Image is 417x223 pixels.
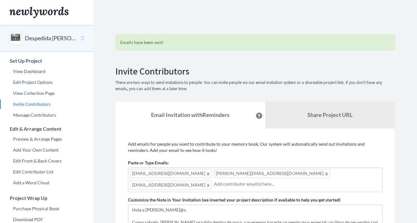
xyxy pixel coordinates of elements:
[0,195,93,201] h3: Project Wrap Up
[128,141,382,153] p: Add emails for people you want to contribute to your memory book. Our system will automatically s...
[130,181,212,190] span: [EMAIL_ADDRESS][DOMAIN_NAME]
[128,160,169,166] label: Paste or Type Emails:
[115,34,395,51] div: Emails have been sent!
[128,197,340,203] label: Customize the Note in Your Invitation (we inserted your project description if available to help ...
[151,111,230,118] strong: Email Invitation with Reminders
[0,126,93,132] h3: Edit & Arrange Content
[214,169,330,178] span: [PERSON_NAME][EMAIL_ADDRESS][DOMAIN_NAME]
[214,181,380,187] input: Add contributor email(s) here...
[115,80,395,92] p: There are two ways to send invitations to people. You can invite people via our email invitation ...
[115,66,395,76] h2: Invite Contributors
[307,111,353,118] b: Share Project URL
[9,7,69,18] img: Newlywords logo
[130,169,212,178] span: [EMAIL_ADDRESS][DOMAIN_NAME]
[368,204,411,220] iframe: Opens a widget where you can chat to one of our agents
[25,34,75,42] button: Despedida [PERSON_NAME] [PERSON_NAME]
[0,58,93,64] h3: Set Up Project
